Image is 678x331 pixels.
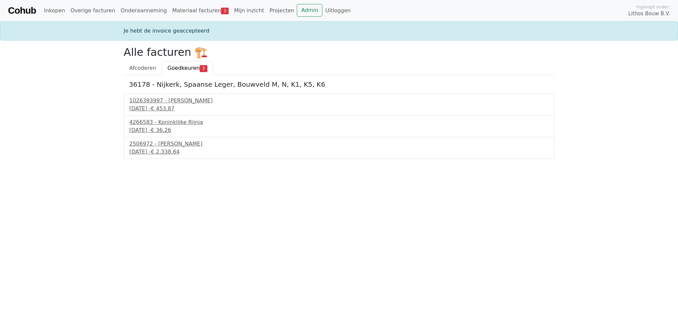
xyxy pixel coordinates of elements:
[129,118,549,126] div: 4266583 - Koninklijke Rijnja
[129,97,549,105] div: 1026393997 - [PERSON_NAME]
[118,4,169,17] a: Onderaanneming
[129,97,549,113] a: 1026393997 - [PERSON_NAME][DATE] -€ 453,87
[68,4,118,17] a: Overige facturen
[8,3,36,19] a: Cohub
[322,4,353,17] a: Uitloggen
[129,105,549,113] div: [DATE] -
[129,80,549,88] h5: 36178 - Nijkerk, Spaanse Leger, Bouwveld M, N, K1, K5, K6
[636,4,670,10] span: Ingelogd onder:
[297,4,322,17] a: Admin
[124,61,162,75] a: Afcoderen
[151,127,171,133] span: € 36,26
[267,4,297,17] a: Projecten
[129,118,549,134] a: 4266583 - Koninklijke Rijnja[DATE] -€ 36,26
[124,46,554,58] h2: Alle facturen 🏗️
[129,126,549,134] div: [DATE] -
[162,61,213,75] a: Goedkeuren3
[200,65,207,72] span: 3
[151,149,180,155] span: € 2.338,64
[231,4,267,17] a: Mijn inzicht
[129,140,549,148] div: 2506972 - [PERSON_NAME]
[151,105,174,112] span: € 453,87
[41,4,67,17] a: Inkopen
[129,65,156,71] span: Afcoderen
[169,4,231,17] a: Materiaal facturen3
[628,10,670,18] span: Lithos Bouw B.V.
[221,8,229,14] span: 3
[168,65,200,71] span: Goedkeuren
[120,27,558,35] div: Je hebt de invoice geaccepteerd
[129,140,549,156] a: 2506972 - [PERSON_NAME][DATE] -€ 2.338,64
[129,148,549,156] div: [DATE] -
